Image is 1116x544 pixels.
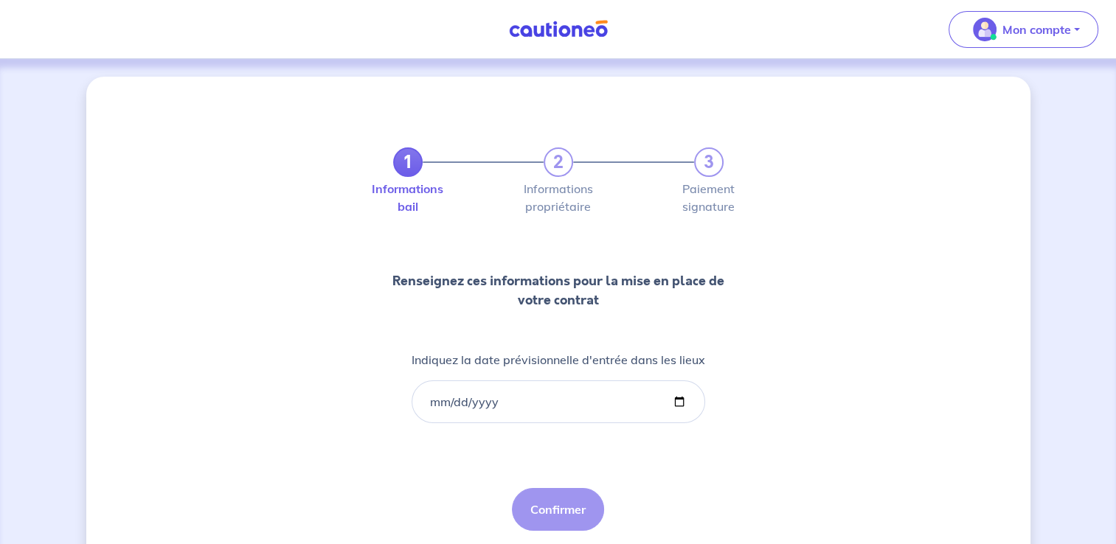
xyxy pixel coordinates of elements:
[1002,21,1071,38] p: Mon compte
[694,183,724,212] label: Paiement signature
[393,183,423,212] label: Informations bail
[503,20,614,38] img: Cautioneo
[973,18,997,41] img: illu_account_valid_menu.svg
[412,380,705,423] input: lease-signed-date-placeholder
[412,351,705,369] p: Indiquez la date prévisionnelle d'entrée dans les lieux
[544,183,573,212] label: Informations propriétaire
[393,147,423,177] a: 1
[949,11,1098,48] button: illu_account_valid_menu.svgMon compte
[381,271,735,310] p: Renseignez ces informations pour la mise en place de votre contrat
